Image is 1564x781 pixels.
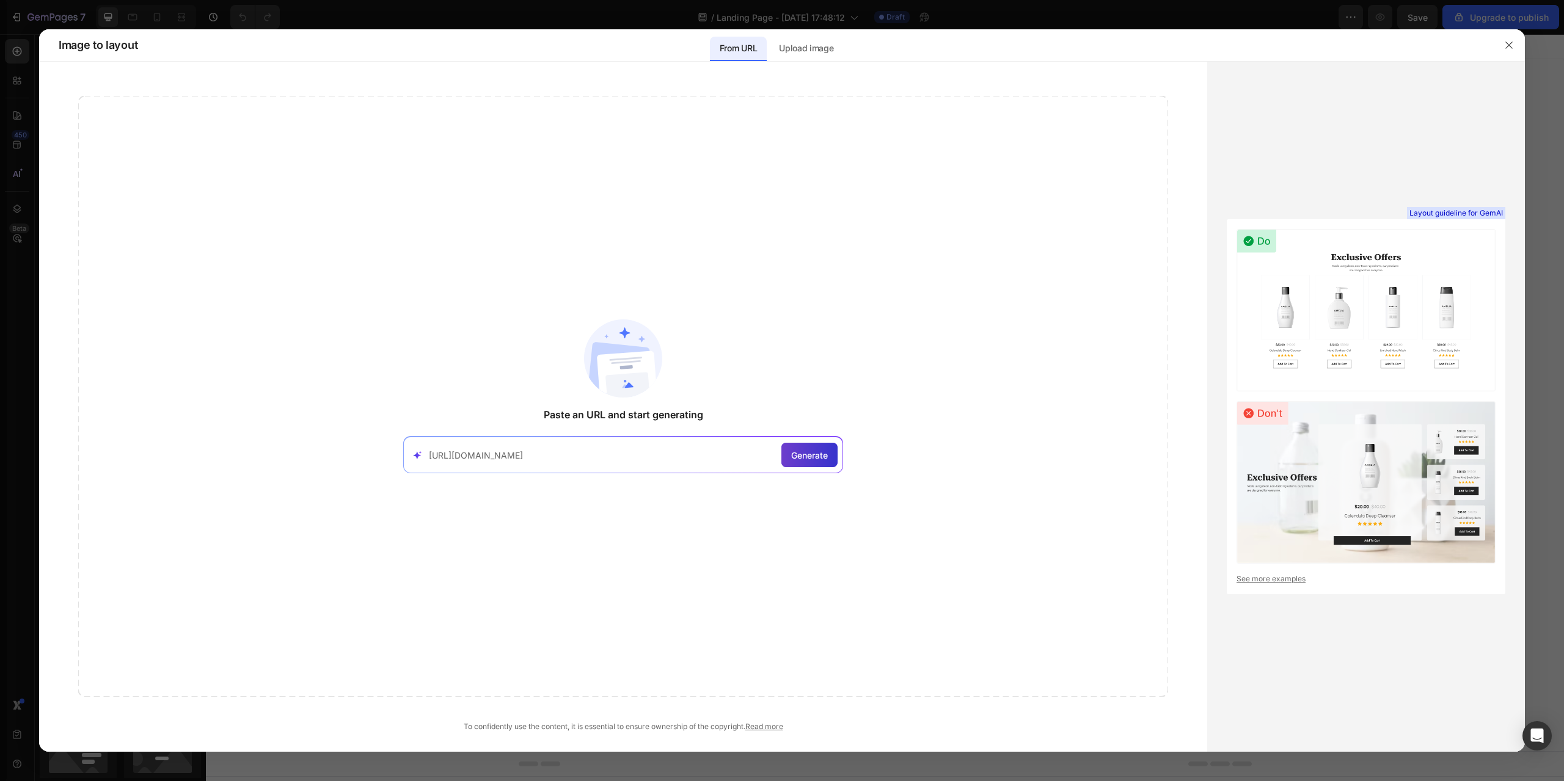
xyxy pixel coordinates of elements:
button: Add sections [591,401,674,426]
input: Paste your link here [429,449,777,462]
button: Add elements [682,401,768,426]
p: From URL [720,41,757,56]
div: Start with Sections from sidebar [605,377,753,391]
a: Read more [745,722,783,731]
div: To confidently use the content, it is essential to ensure ownership of the copyright. [78,721,1168,732]
span: Generate [791,449,828,462]
p: Upload image [779,41,833,56]
div: Open Intercom Messenger [1522,721,1552,750]
span: Layout guideline for GemAI [1409,208,1503,219]
a: See more examples [1237,573,1496,584]
span: Paste an URL and start generating [544,407,703,422]
div: Start with Generating from URL or image [597,470,761,479]
span: Image to layout [59,38,137,53]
